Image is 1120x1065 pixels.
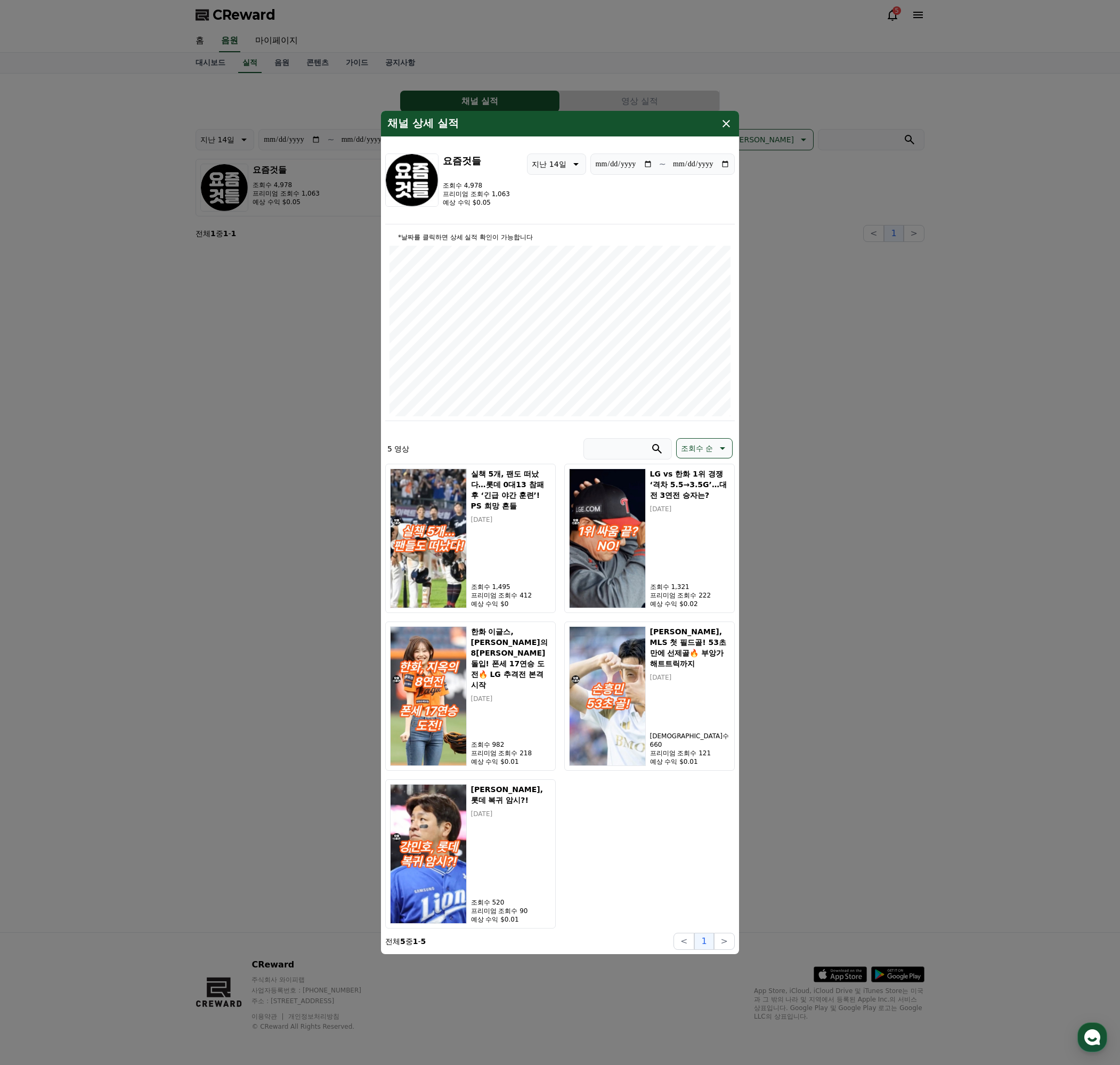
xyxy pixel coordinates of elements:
p: 프리미엄 조회수 222 [650,591,730,600]
h5: 실책 5개, 팬도 떠났다…롯데 0대13 참패 후 ‘긴급 야간 훈련’! PS 희망 흔들 [471,469,551,511]
span: Settings [158,354,184,362]
button: > [714,933,735,950]
strong: 5 [400,937,405,946]
p: 예상 수익 $0 [471,600,551,608]
h5: [PERSON_NAME], MLS 첫 필드골! 53초 만에 선제골🔥 부앙가 해트트릭까지 [650,626,730,669]
span: Messages [88,354,120,363]
a: Messages [70,338,137,365]
a: Home [3,338,70,365]
p: 예상 수익 $0.05 [443,198,510,207]
button: 조회수 순 [676,438,733,458]
img: LG vs 한화 1위 경쟁 ‘격차 5.5→3.5G’…대전 3연전 승자는? [569,469,646,608]
p: 예상 수익 $0.02 [650,600,730,608]
p: 예상 수익 $0.01 [471,915,551,924]
p: [DATE] [650,673,730,682]
p: 프리미엄 조회수 412 [471,591,551,600]
img: 실책 5개, 팬도 떠났다…롯데 0대13 참패 후 ‘긴급 야간 훈련’! PS 희망 흔들 [390,469,467,608]
img: 요즘것들 [385,154,439,207]
button: 지난 14일 [527,154,586,175]
p: 지난 14일 [532,157,566,172]
strong: 1 [413,937,418,946]
p: 프리미엄 조회수 121 [650,749,730,757]
p: 5 영상 [387,443,409,454]
h3: 요즘것들 [443,154,510,168]
p: 프리미엄 조회수 90 [471,907,551,915]
strong: 5 [421,937,426,946]
h4: 채널 상세 실적 [387,117,459,130]
button: < [673,933,694,950]
h5: LG vs 한화 1위 경쟁 ‘격차 5.5→3.5G’…대전 3연전 승자는? [650,469,730,501]
h5: [PERSON_NAME], 롯데 복귀 암시?! [471,784,551,805]
p: *날짜를 클릭하면 상세 실적 확인이 가능합니다 [389,233,731,241]
p: ~ [659,158,666,171]
p: 조회수 4,978 [443,181,510,190]
button: 1 [694,933,713,950]
img: 손흥민, MLS 첫 필드골! 53초 만에 선제골🔥 부앙가 해트트릭까지 [569,626,646,766]
h5: 한화 이글스, [PERSON_NAME]의 8[PERSON_NAME] 돌입! 폰세 17연승 도전🔥 LG 추격전 본격 시작 [471,626,551,690]
img: 한화 이글스, 지옥의 8연전 돌입! 폰세 17연승 도전🔥 LG 추격전 본격 시작 [390,626,467,766]
p: 조회수 520 [471,898,551,907]
p: [DATE] [471,515,551,524]
p: 조회수 순 [681,441,713,456]
p: 예상 수익 $0.01 [650,757,730,766]
a: Settings [137,338,205,365]
p: [DATE] [471,810,551,818]
p: 조회수 1,495 [471,583,551,591]
div: modal [381,111,739,954]
button: LG vs 한화 1위 경쟁 ‘격차 5.5→3.5G’…대전 3연전 승자는? LG vs 한화 1위 경쟁 ‘격차 5.5→3.5G’…대전 3연전 승자는? [DATE] 조회수 1,32... [564,464,735,613]
p: [DATE] [650,505,730,513]
button: 강민호, 롯데 복귀 암시?! [PERSON_NAME], 롯데 복귀 암시?! [DATE] 조회수 520 프리미엄 조회수 90 예상 수익 $0.01 [385,779,556,929]
p: 조회수 1,321 [650,583,730,591]
p: 전체 중 - [385,936,426,947]
p: 예상 수익 $0.01 [471,757,551,766]
button: 실책 5개, 팬도 떠났다…롯데 0대13 참패 후 ‘긴급 야간 훈련’! PS 희망 흔들 실책 5개, 팬도 떠났다…롯데 0대13 참패 후 ‘긴급 야간 훈련’! PS 희망 흔들 [... [385,464,556,613]
p: [DATE] [471,695,551,703]
p: 프리미엄 조회수 1,063 [443,190,510,198]
img: 강민호, 롯데 복귀 암시?! [390,784,467,924]
button: 한화 이글스, 지옥의 8연전 돌입! 폰세 17연승 도전🔥 LG 추격전 본격 시작 한화 이글스, [PERSON_NAME]의 8[PERSON_NAME] 돌입! 폰세 17연승 도전... [385,622,556,771]
span: Home [27,354,46,362]
p: 조회수 982 [471,740,551,749]
button: 손흥민, MLS 첫 필드골! 53초 만에 선제골🔥 부앙가 해트트릭까지 [PERSON_NAME], MLS 첫 필드골! 53초 만에 선제골🔥 부앙가 해트트릭까지 [DATE] [D... [564,622,735,771]
p: [DEMOGRAPHIC_DATA]수 660 [650,732,730,749]
p: 프리미엄 조회수 218 [471,749,551,757]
